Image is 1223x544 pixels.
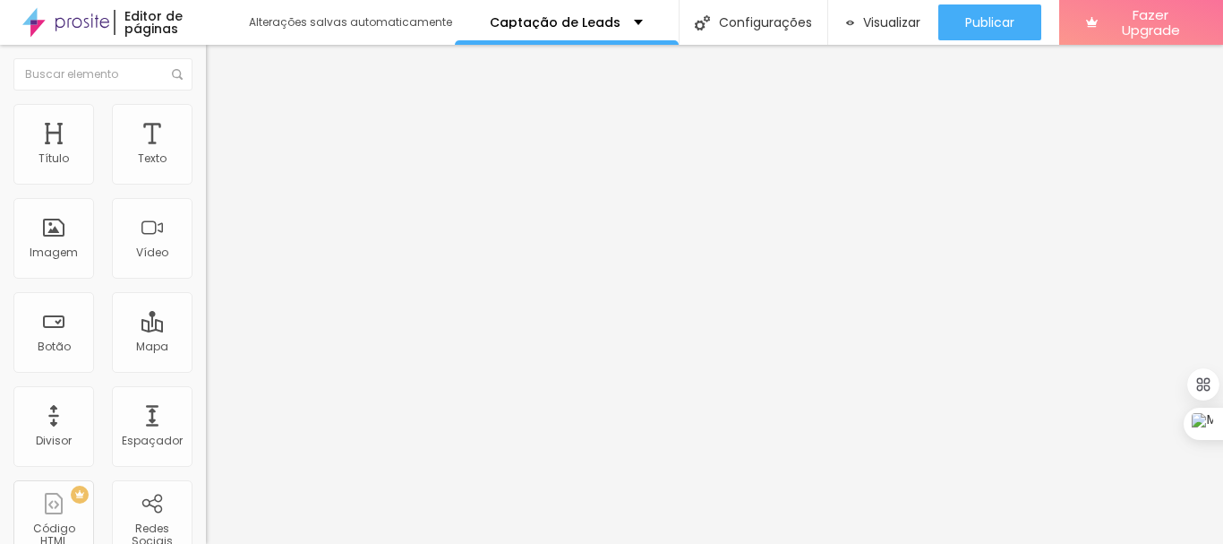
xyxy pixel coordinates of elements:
p: Captação de Leads [490,16,620,29]
span: Fazer Upgrade [1105,7,1196,39]
div: Alterações salvas automaticamente [249,17,455,28]
div: Mapa [136,341,168,353]
div: Título [38,152,69,165]
img: view-1.svg [846,15,854,30]
div: Espaçador [122,435,183,447]
img: Icone [172,69,183,80]
div: Texto [138,152,167,165]
div: Editor de páginas [114,10,231,35]
span: Visualizar [863,15,920,30]
div: Divisor [36,435,72,447]
button: Visualizar [828,4,938,40]
div: Imagem [30,246,78,259]
iframe: Editor [206,45,1223,544]
span: Publicar [965,15,1014,30]
img: Icone [695,15,710,30]
button: Publicar [938,4,1041,40]
div: Vídeo [136,246,168,259]
input: Buscar elemento [13,58,192,91]
div: Botão [38,341,71,353]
